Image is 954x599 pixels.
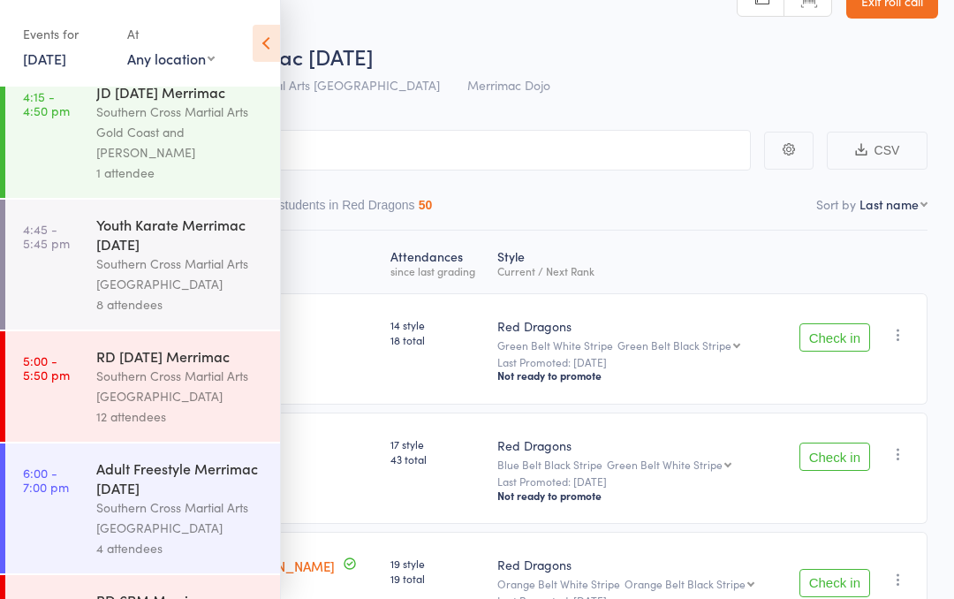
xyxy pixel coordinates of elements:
button: Other students in Red Dragons50 [245,189,433,230]
span: 14 style [390,317,483,332]
button: Check in [799,323,870,352]
button: CSV [827,132,927,170]
span: 17 style [390,436,483,451]
div: Green Belt White Stripe [607,459,723,470]
div: Events for [23,19,110,49]
span: 19 total [390,571,483,586]
div: At [127,19,215,49]
div: 1 attendee [96,163,265,183]
div: Red Dragons [497,317,775,335]
div: 50 [419,198,433,212]
div: Green Belt Black Stripe [617,339,731,351]
div: Red Dragons [497,556,775,573]
div: Youth Karate Merrimac [DATE] [96,215,265,254]
a: 4:45 -5:45 pmYouth Karate Merrimac [DATE]Southern Cross Martial Arts [GEOGRAPHIC_DATA]8 attendees [5,200,280,330]
div: 8 attendees [96,294,265,315]
div: Atten­dances [383,239,490,285]
div: Blue Belt Black Stripe [497,459,775,470]
div: Southern Cross Martial Arts Gold Coast and [PERSON_NAME] [96,102,265,163]
a: [PERSON_NAME] [PERSON_NAME] [123,557,335,575]
time: 5:00 - 5:50 pm [23,353,70,382]
div: Adult Freestyle Merrimac [DATE] [96,459,265,497]
a: [DATE] [23,49,66,68]
div: Last name [859,195,919,213]
div: 4 attendees [96,538,265,558]
div: Orange Belt White Stripe [497,578,775,589]
span: 43 total [390,451,483,466]
span: 19 style [390,556,483,571]
div: Southern Cross Martial Arts [GEOGRAPHIC_DATA] [96,254,265,294]
span: Merrimac Dojo [467,76,550,94]
div: Style [490,239,782,285]
div: Not ready to promote [497,368,775,383]
div: RD [DATE] Merrimac [96,346,265,366]
button: Check in [799,569,870,597]
button: Check in [799,443,870,471]
div: Any location [127,49,215,68]
div: Not ready to promote [497,489,775,503]
div: Red Dragons [497,436,775,454]
input: Search by name [26,130,751,171]
small: Last Promoted: [DATE] [497,475,775,488]
span: 18 total [390,332,483,347]
span: Southern Cross Martial Arts [GEOGRAPHIC_DATA] [158,76,440,94]
small: Last Promoted: [DATE] [497,356,775,368]
div: Southern Cross Martial Arts [GEOGRAPHIC_DATA] [96,366,265,406]
div: JD [DATE] Merrimac [96,82,265,102]
label: Sort by [816,195,856,213]
a: 4:15 -4:50 pmJD [DATE] MerrimacSouthern Cross Martial Arts Gold Coast and [PERSON_NAME]1 attendee [5,67,280,198]
div: Green Belt White Stripe [497,339,775,351]
a: 5:00 -5:50 pmRD [DATE] MerrimacSouthern Cross Martial Arts [GEOGRAPHIC_DATA]12 attendees [5,331,280,442]
time: 4:45 - 5:45 pm [23,222,70,250]
time: 6:00 - 7:00 pm [23,466,69,494]
div: since last grading [390,265,483,277]
time: 4:15 - 4:50 pm [23,89,70,118]
div: Southern Cross Martial Arts [GEOGRAPHIC_DATA] [96,497,265,538]
a: 6:00 -7:00 pmAdult Freestyle Merrimac [DATE]Southern Cross Martial Arts [GEOGRAPHIC_DATA]4 attendees [5,444,280,573]
div: Orange Belt Black Stripe [625,578,746,589]
div: 12 attendees [96,406,265,427]
div: Current / Next Rank [497,265,775,277]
